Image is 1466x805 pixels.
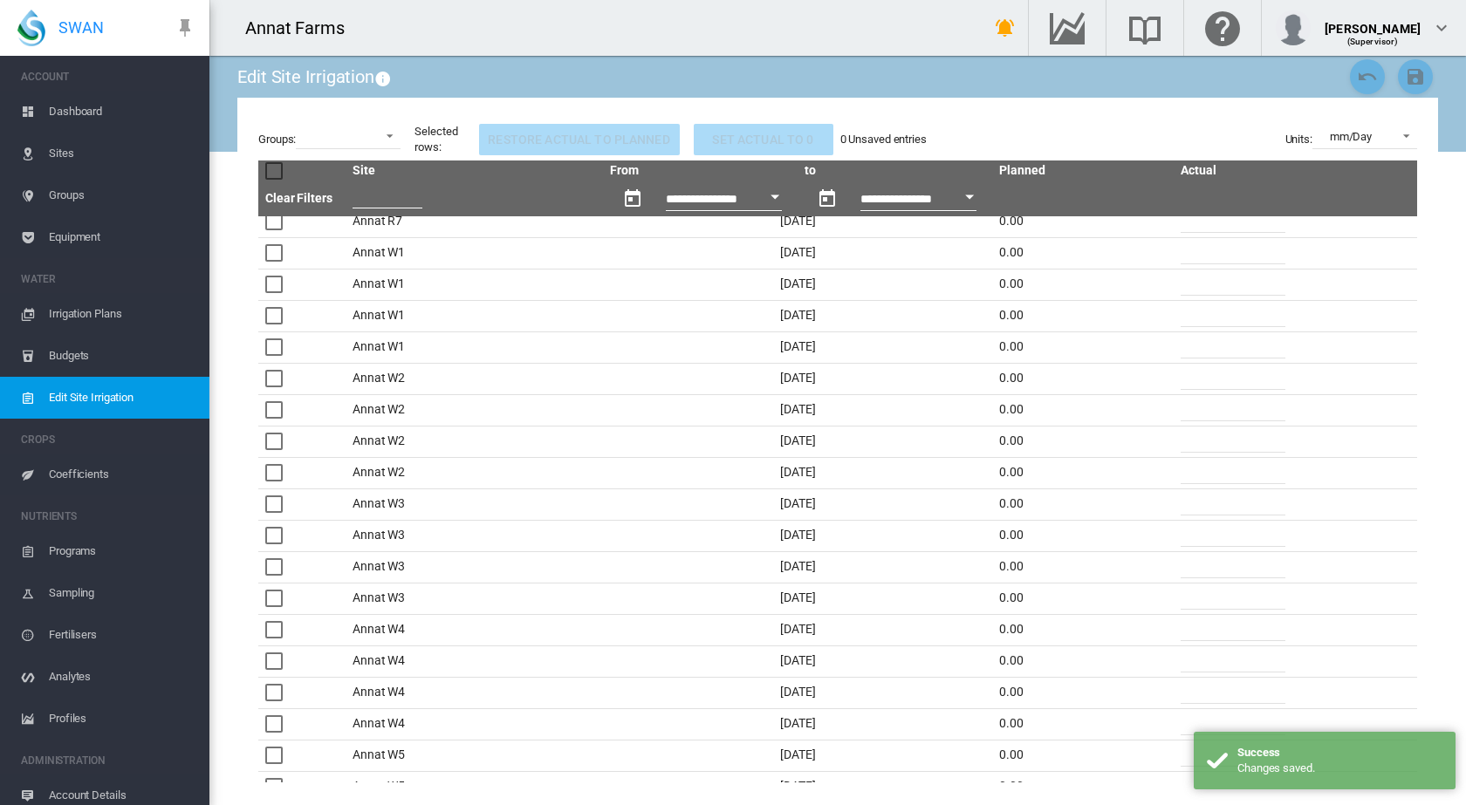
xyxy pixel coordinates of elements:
[21,63,195,91] span: ACCOUNT
[955,181,986,213] button: Open calendar
[346,488,603,520] td: Annat W3
[603,708,992,740] td: [DATE]
[995,17,1016,38] md-icon: icon-bell-ring
[346,771,603,802] td: Annat W5
[49,216,195,258] span: Equipment
[346,520,603,551] td: Annat W3
[999,527,1167,544] div: 0.00
[603,488,992,520] td: [DATE]
[603,394,992,426] td: [DATE]
[49,133,195,174] span: Sites
[346,645,603,677] td: Annat W4
[49,377,195,419] span: Edit Site Irrigation
[603,771,992,802] td: [DATE]
[603,426,992,457] td: [DATE]
[1357,66,1378,87] md-icon: icon-undo
[603,520,992,551] td: [DATE]
[1405,66,1426,87] md-icon: icon-content-save
[999,778,1167,795] div: 0.00
[346,237,603,269] td: Annat W1
[479,124,680,155] button: Restore actual to planned
[988,10,1023,45] button: icon-bell-ring
[840,132,927,147] div: 0 Unsaved entries
[999,495,1167,513] div: 0.00
[999,684,1167,701] div: 0.00
[603,269,992,300] td: [DATE]
[49,530,195,572] span: Programs
[1124,17,1166,38] md-icon: Search the knowledge base
[346,614,603,645] td: Annat W4
[603,614,992,645] td: [DATE]
[1285,132,1312,147] label: Units:
[346,269,603,300] td: Annat W1
[810,181,845,216] button: md-calendar
[992,160,1174,181] th: Planned
[237,65,395,89] div: Edit Site Irrigation
[603,331,992,363] td: [DATE]
[346,206,603,237] td: Annat R7
[21,426,195,454] span: CROPS
[49,293,195,335] span: Irrigation Plans
[1276,10,1311,45] img: profile.jpg
[999,370,1167,387] div: 0.00
[346,708,603,740] td: Annat W4
[346,300,603,331] td: Annat W1
[999,433,1167,450] div: 0.00
[265,191,332,205] a: Clear Filters
[999,715,1167,733] div: 0.00
[603,583,992,614] td: [DATE]
[49,454,195,495] span: Coefficients
[21,747,195,774] span: ADMINISTRATION
[999,590,1167,607] div: 0.00
[258,132,296,147] label: Groups:
[21,502,195,530] span: NUTRIENTS
[1237,745,1442,761] div: Success
[603,160,798,181] th: From
[999,338,1167,356] div: 0.00
[175,17,195,38] md-icon: icon-pin
[1046,17,1088,38] md-icon: Go to the Data Hub
[603,457,992,488] td: [DATE]
[49,614,195,656] span: Fertilisers
[49,174,195,216] span: Groups
[603,363,992,394] td: [DATE]
[346,551,603,583] td: Annat W3
[49,91,195,133] span: Dashboard
[346,457,603,488] td: Annat W2
[17,10,45,46] img: SWAN-Landscape-Logo-Colour-drop.png
[1194,732,1456,789] div: Success Changes saved.
[1431,17,1452,38] md-icon: icon-chevron-down
[346,363,603,394] td: Annat W2
[615,181,650,216] button: md-calendar
[798,160,992,181] th: to
[760,181,791,213] button: Open calendar
[603,740,992,771] td: [DATE]
[999,276,1167,293] div: 0.00
[49,698,195,740] span: Profiles
[1347,37,1399,46] span: (Supervisor)
[346,740,603,771] td: Annat W5
[245,16,360,40] div: Annat Farms
[999,307,1167,324] div: 0.00
[999,401,1167,419] div: 0.00
[346,331,603,363] td: Annat W1
[1325,13,1421,31] div: [PERSON_NAME]
[346,583,603,614] td: Annat W3
[999,747,1167,764] div: 0.00
[1350,59,1385,94] button: Cancel Changes
[603,300,992,331] td: [DATE]
[49,335,195,377] span: Budgets
[1174,160,1305,181] th: Actual
[346,677,603,708] td: Annat W4
[49,572,195,614] span: Sampling
[1237,761,1442,776] div: Changes saved.
[1202,17,1243,38] md-icon: Click here for help
[999,213,1167,230] div: 0.00
[603,551,992,583] td: [DATE]
[999,244,1167,262] div: 0.00
[49,656,195,698] span: Analytes
[999,652,1167,670] div: 0.00
[346,394,603,426] td: Annat W2
[58,17,104,38] span: SWAN
[999,558,1167,576] div: 0.00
